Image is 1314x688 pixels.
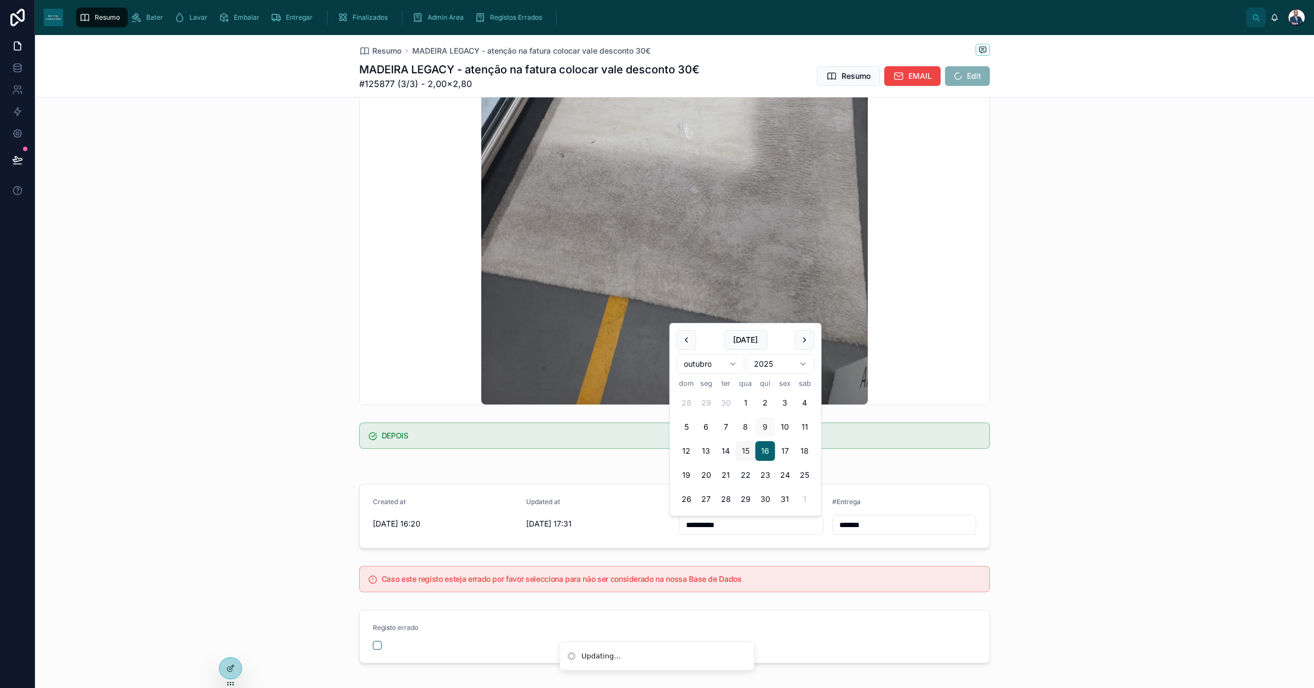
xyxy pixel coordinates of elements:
[756,465,775,485] button: quinta-feira, 23 de outubro de 2025
[696,417,716,437] button: segunda-feira, 6 de outubro de 2025
[146,13,163,22] span: Bater
[795,417,815,437] button: sábado, 11 de outubro de 2025
[795,465,815,485] button: sábado, 25 de outubro de 2025
[716,441,736,461] button: terça-feira, 14 de outubro de 2025
[696,393,716,413] button: segunda-feira, 29 de setembro de 2025
[471,8,550,27] a: Registos Errados
[724,330,767,350] button: [DATE]
[286,13,313,22] span: Entregar
[234,13,260,22] span: Embalar
[359,45,401,56] a: Resumo
[677,378,815,509] table: outubro 2025
[373,518,517,529] span: [DATE] 16:20
[359,77,699,90] span: #125877 (3/3) - 2,00×2,80
[756,378,775,389] th: quinta-feira
[696,489,716,509] button: segunda-feira, 27 de outubro de 2025
[677,378,696,389] th: domingo
[775,393,795,413] button: sexta-feira, 3 de outubro de 2025
[736,441,756,461] button: quarta-feira, 15 de outubro de 2025
[795,393,815,413] button: sábado, 4 de outubro de 2025
[353,13,388,22] span: Finalizados
[716,489,736,509] button: terça-feira, 28 de outubro de 2025
[95,13,120,22] span: Resumo
[736,417,756,437] button: quarta-feira, 8 de outubro de 2025
[409,8,471,27] a: Admin Area
[842,71,871,82] span: Resumo
[756,393,775,413] button: quinta-feira, 2 de outubro de 2025
[215,8,267,27] a: Embalar
[372,45,401,56] span: Resumo
[382,432,981,440] h5: DEPOIS
[756,417,775,437] button: Today, quinta-feira, 9 de outubro de 2025
[696,465,716,485] button: segunda-feira, 20 de outubro de 2025
[756,489,775,509] button: quinta-feira, 30 de outubro de 2025
[795,441,815,461] button: sábado, 18 de outubro de 2025
[412,45,650,56] a: MADEIRA LEGACY - atenção na fatura colocar vale desconto 30€
[775,417,795,437] button: sexta-feira, 10 de outubro de 2025
[382,575,981,583] h5: Caso este registo esteja errado por favor selecciona para não ser considerado na nossa Base de Dados
[736,393,756,413] button: quarta-feira, 1 de outubro de 2025
[908,71,932,82] span: EMAIL
[490,13,542,22] span: Registos Errados
[716,417,736,437] button: terça-feira, 7 de outubro de 2025
[428,13,464,22] span: Admin Area
[581,651,621,662] div: Updating...
[76,8,128,27] a: Resumo
[716,378,736,389] th: terça-feira
[775,441,795,461] button: sexta-feira, 17 de outubro de 2025
[832,498,861,506] span: #Entrega
[736,489,756,509] button: quarta-feira, 29 de outubro de 2025
[44,9,63,26] img: App logo
[677,417,696,437] button: domingo, 5 de outubro de 2025
[677,441,696,461] button: domingo, 12 de outubro de 2025
[716,393,736,413] button: terça-feira, 30 de setembro de 2025
[677,393,696,413] button: domingo, 28 de setembro de 2025
[128,8,171,27] a: Bater
[795,378,815,389] th: sábado
[775,465,795,485] button: sexta-feira, 24 de outubro de 2025
[736,378,756,389] th: quarta-feira
[817,66,880,86] button: Resumo
[677,465,696,485] button: domingo, 19 de outubro de 2025
[373,623,418,632] span: Registo errado
[795,489,815,509] button: sábado, 1 de novembro de 2025
[526,518,671,529] span: [DATE] 17:31
[736,465,756,485] button: quarta-feira, 22 de outubro de 2025
[526,498,560,506] span: Updated at
[373,498,406,506] span: Created at
[189,13,208,22] span: Lavar
[677,489,696,509] button: domingo, 26 de outubro de 2025
[359,62,699,77] h1: MADEIRA LEGACY - atenção na fatura colocar vale desconto 30€
[267,8,320,27] a: Entregar
[756,441,775,461] button: quinta-feira, 16 de outubro de 2025, selected
[884,66,941,86] button: EMAIL
[775,378,795,389] th: sexta-feira
[72,5,1246,30] div: scrollable content
[696,441,716,461] button: segunda-feira, 13 de outubro de 2025
[334,8,395,27] a: Finalizados
[696,378,716,389] th: segunda-feira
[716,465,736,485] button: terça-feira, 21 de outubro de 2025
[775,489,795,509] button: sexta-feira, 31 de outubro de 2025
[171,8,215,27] a: Lavar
